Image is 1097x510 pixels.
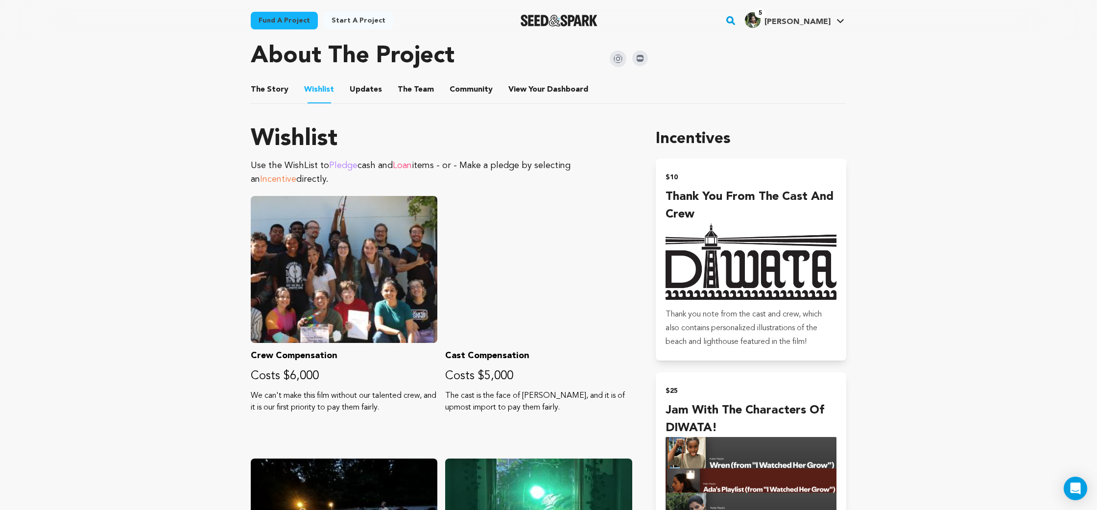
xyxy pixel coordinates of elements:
span: Community [450,84,493,96]
a: Fund a project [251,12,318,29]
span: Team [398,84,434,96]
h2: $10 [666,170,836,184]
span: The [398,84,412,96]
img: incentive [666,223,836,300]
span: Story [251,84,288,96]
span: Incentive [260,175,296,184]
p: The cast is the face of [PERSON_NAME], and it is of upmost import to pay them fairly. [445,390,632,413]
p: Costs $5,000 [445,368,632,384]
a: Seed&Spark Homepage [521,15,597,26]
div: Open Intercom Messenger [1064,477,1087,500]
span: Updates [350,84,382,96]
img: Seed&Spark Logo Dark Mode [521,15,597,26]
span: [PERSON_NAME] [764,18,831,26]
img: Seed&Spark Instagram Icon [610,50,626,67]
span: Wishlist [304,84,334,96]
img: Seed&Spark IMDB Icon [632,50,648,66]
a: Shea F.'s Profile [743,10,846,28]
h4: Thank You From the Cast and Crew [666,188,836,223]
p: Thank you note from the cast and crew, which also contains personalized illustrations of the beac... [666,308,836,349]
span: Shea F.'s Profile [743,10,846,31]
p: Costs $6,000 [251,368,437,384]
p: Cast Compensation [445,349,632,363]
p: We can't make this film without our talented crew, and it is our first priority to pay them fairly. [251,390,437,413]
div: Shea F.'s Profile [745,12,831,28]
h4: Jam with the Characters of DIWATA! [666,402,836,437]
span: Loan [393,161,412,170]
p: Crew Compensation [251,349,437,363]
a: Start a project [324,12,393,29]
h2: $25 [666,384,836,398]
span: Dashboard [547,84,588,96]
img: 85a4436b0cd5ff68.jpg [745,12,761,28]
span: Pledge [329,161,358,170]
h1: About The Project [251,45,454,68]
h1: Wishlist [251,127,632,151]
span: 5 [755,8,766,18]
a: ViewYourDashboard [508,84,590,96]
p: Use the WishList to cash and items - or - Make a pledge by selecting an directly. [251,159,632,186]
span: The [251,84,265,96]
button: $10 Thank You From the Cast and Crew incentive Thank you note from the cast and crew, which also ... [656,159,846,361]
h1: Incentives [656,127,846,151]
span: Your [508,84,590,96]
